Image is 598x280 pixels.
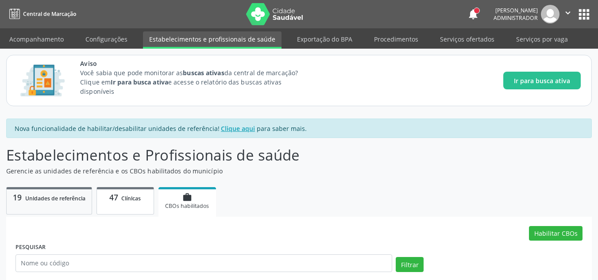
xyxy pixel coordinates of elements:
[514,76,570,85] span: Ir para busca ativa
[79,31,134,47] a: Configurações
[80,59,314,68] span: Aviso
[15,254,392,272] input: Nome ou código
[121,195,141,202] span: Clínicas
[220,124,257,133] a: Clique aqui
[559,5,576,23] button: 
[494,14,538,22] span: Administrador
[494,7,538,14] div: [PERSON_NAME]
[111,78,168,86] strong: Ir para busca ativa
[6,7,76,21] a: Central de Marcação
[165,202,209,210] span: CBOs habilitados
[541,5,559,23] img: img
[183,69,224,77] strong: buscas ativas
[576,7,592,22] button: apps
[15,241,46,254] label: PESQUISAR
[396,257,424,272] button: Filtrar
[503,72,581,89] button: Ir para busca ativa
[6,144,416,166] p: Estabelecimentos e Profissionais de saúde
[13,192,22,203] span: 19
[563,8,573,18] i: 
[221,124,255,133] u: Clique aqui
[6,119,592,138] div: Nova funcionalidade de habilitar/desabilitar unidades de referência! para saber mais.
[3,31,70,47] a: Acompanhamento
[182,192,192,202] i: work
[25,195,85,202] span: Unidades de referência
[17,61,68,100] img: Imagem de CalloutCard
[6,166,416,176] p: Gerencie as unidades de referência e os CBOs habilitados do município
[467,8,479,20] button: notifications
[291,31,359,47] a: Exportação do BPA
[143,31,282,49] a: Estabelecimentos e profissionais de saúde
[80,68,314,96] p: Você sabia que pode monitorar as da central de marcação? Clique em e acesse o relatório das busca...
[109,192,118,203] span: 47
[434,31,501,47] a: Serviços ofertados
[529,226,583,241] button: Habilitar CBOs
[23,10,76,18] span: Central de Marcação
[510,31,574,47] a: Serviços por vaga
[368,31,424,47] a: Procedimentos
